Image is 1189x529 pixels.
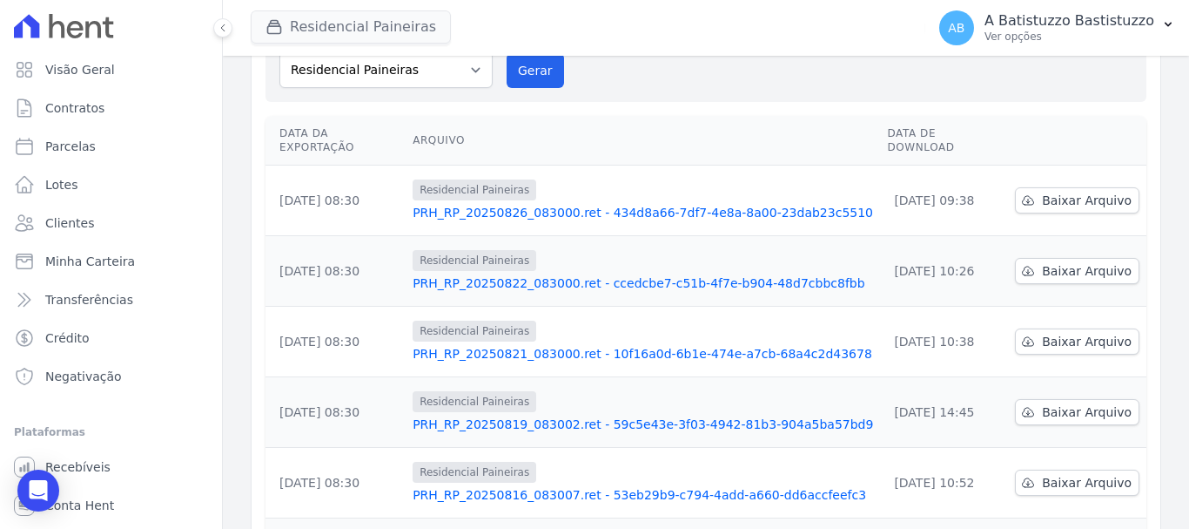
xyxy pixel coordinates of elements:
td: [DATE] 08:30 [265,377,406,448]
a: PRH_RP_20250822_083000.ret - ccedcbe7-c51b-4f7e-b904-48d7cbbc8fbb [413,275,873,292]
a: Recebíveis [7,450,215,485]
a: PRH_RP_20250819_083002.ret - 59c5e43e-3f03-4942-81b3-904a5ba57bd9 [413,416,873,433]
a: Baixar Arquivo [1015,187,1139,214]
a: Crédito [7,321,215,356]
span: Baixar Arquivo [1042,333,1132,350]
a: Clientes [7,206,215,241]
a: Transferências [7,282,215,317]
span: Residencial Paineiras [413,321,536,342]
a: Baixar Arquivo [1015,258,1139,284]
div: Open Intercom Messenger [17,470,59,512]
button: Gerar [507,53,564,88]
a: Baixar Arquivo [1015,470,1139,496]
td: [DATE] 08:30 [265,448,406,519]
a: Contratos [7,91,215,125]
span: Contratos [45,99,104,117]
span: Baixar Arquivo [1042,474,1132,492]
a: PRH_RP_20250816_083007.ret - 53eb29b9-c794-4add-a660-dd6accfeefc3 [413,486,873,504]
td: [DATE] 10:52 [880,448,1008,519]
span: Residencial Paineiras [413,462,536,483]
button: AB A Batistuzzo Bastistuzzo Ver opções [925,3,1189,52]
td: [DATE] 09:38 [880,166,1008,236]
span: Conta Hent [45,497,114,514]
span: Baixar Arquivo [1042,262,1132,280]
td: [DATE] 08:30 [265,307,406,377]
span: Parcelas [45,138,96,155]
td: [DATE] 14:45 [880,377,1008,448]
a: Lotes [7,167,215,202]
span: Transferências [45,291,133,309]
a: Visão Geral [7,52,215,87]
p: Ver opções [984,30,1154,44]
span: AB [948,22,964,34]
th: Data de Download [880,116,1008,166]
td: [DATE] 08:30 [265,236,406,307]
th: Data da Exportação [265,116,406,166]
span: Recebíveis [45,458,111,476]
button: Residencial Paineiras [251,10,451,44]
th: Arquivo [406,116,880,166]
a: Conta Hent [7,488,215,523]
td: [DATE] 10:38 [880,307,1008,377]
a: Negativação [7,359,215,394]
p: A Batistuzzo Bastistuzzo [984,12,1154,30]
span: Crédito [45,329,90,347]
a: PRH_RP_20250826_083000.ret - 434d8a66-7df7-4e8a-8a00-23dab23c5510 [413,204,873,221]
a: PRH_RP_20250821_083000.ret - 10f16a0d-6b1e-474e-a7cb-68a4c2d43678 [413,345,873,363]
span: Visão Geral [45,61,115,78]
a: Parcelas [7,129,215,164]
span: Lotes [45,176,78,193]
span: Baixar Arquivo [1042,192,1132,209]
td: [DATE] 08:30 [265,166,406,236]
span: Baixar Arquivo [1042,404,1132,421]
span: Minha Carteira [45,253,135,270]
span: Residencial Paineiras [413,250,536,271]
a: Baixar Arquivo [1015,399,1139,425]
span: Clientes [45,214,94,232]
span: Negativação [45,368,122,385]
span: Residencial Paineiras [413,391,536,412]
div: Plataformas [14,422,208,443]
a: Minha Carteira [7,244,215,279]
span: Residencial Paineiras [413,180,536,200]
td: [DATE] 10:26 [880,236,1008,307]
a: Baixar Arquivo [1015,329,1139,355]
